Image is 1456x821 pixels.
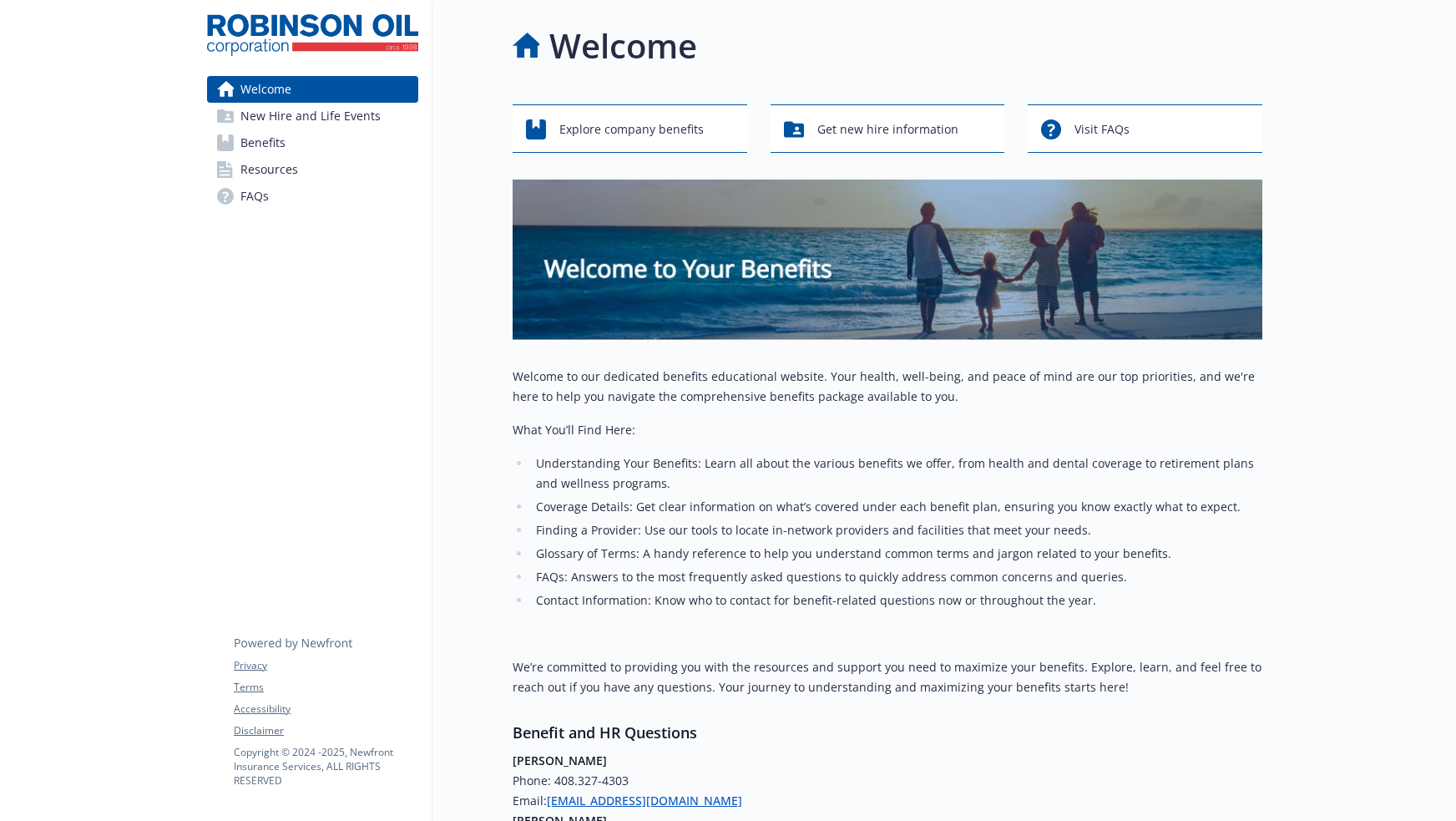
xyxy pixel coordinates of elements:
button: Visit FAQs [1028,104,1262,153]
span: Welcome [240,76,291,103]
a: Welcome [207,76,418,103]
a: Resources [207,156,418,183]
span: New Hire and Life Events [240,103,381,129]
strong: [PERSON_NAME] [513,753,607,768]
a: Accessibility [234,702,417,717]
span: Benefits [240,129,286,156]
p: Welcome to our dedicated benefits educational website. Your health, well-being, and peace of mind... [513,367,1262,407]
a: [EMAIL_ADDRESS][DOMAIN_NAME] [547,793,742,808]
span: Resources [240,156,298,183]
p: What You’ll Find Here: [513,420,1262,440]
img: overview page banner [513,180,1262,340]
h6: Phone: 408.327-4303 [513,771,1262,791]
li: Coverage Details: Get clear information on what’s covered under each benefit plan, ensuring you k... [531,497,1262,517]
li: Understanding Your Benefits: Learn all about the various benefits we offer, from health and denta... [531,454,1262,494]
h1: Welcome [549,21,697,71]
span: Explore company benefits [559,114,704,145]
a: New Hire and Life Events [207,103,418,129]
li: Finding a Provider: Use our tools to locate in-network providers and facilities that meet your ne... [531,520,1262,540]
a: FAQs [207,183,418,210]
a: Benefits [207,129,418,156]
h3: Benefit and HR Questions [513,721,1262,744]
a: Privacy [234,658,417,673]
a: Terms [234,680,417,695]
li: Contact Information: Know who to contact for benefit-related questions now or throughout the year. [531,590,1262,611]
span: FAQs [240,183,269,210]
button: Get new hire information [771,104,1005,153]
p: Copyright © 2024 - 2025 , Newfront Insurance Services, ALL RIGHTS RESERVED [234,745,417,788]
button: Explore company benefits [513,104,747,153]
a: Disclaimer [234,723,417,738]
li: Glossary of Terms: A handy reference to help you understand common terms and jargon related to yo... [531,544,1262,564]
h6: Email: [513,791,1262,811]
p: We’re committed to providing you with the resources and support you need to maximize your benefit... [513,657,1262,697]
li: FAQs: Answers to the most frequently asked questions to quickly address common concerns and queries. [531,567,1262,587]
span: Visit FAQs [1074,114,1130,145]
span: Get new hire information [817,114,958,145]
